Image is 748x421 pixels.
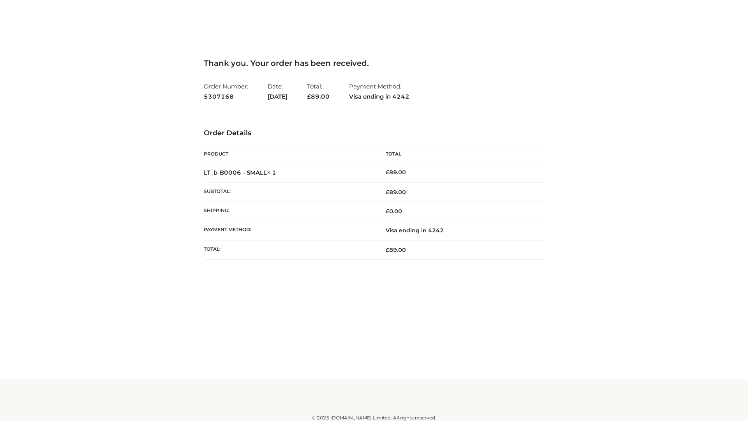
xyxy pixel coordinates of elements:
strong: [DATE] [268,92,288,102]
h3: Thank you. Your order has been received. [204,58,544,68]
td: Visa ending in 4242 [374,221,544,240]
h3: Order Details [204,129,544,138]
span: £ [386,208,389,215]
span: 89.00 [307,93,330,100]
th: Total [374,145,544,163]
span: £ [386,189,389,196]
span: 89.00 [386,246,406,253]
strong: Visa ending in 4242 [349,92,409,102]
th: Shipping: [204,202,374,221]
th: Total: [204,240,374,259]
strong: 5307168 [204,92,248,102]
th: Subtotal: [204,182,374,202]
span: £ [307,93,311,100]
th: Product [204,145,374,163]
span: £ [386,169,389,176]
li: Payment Method: [349,80,409,103]
li: Date: [268,80,288,103]
li: Total: [307,80,330,103]
strong: × 1 [267,169,276,176]
bdi: 89.00 [386,169,406,176]
span: £ [386,246,389,253]
span: 89.00 [386,189,406,196]
li: Order Number: [204,80,248,103]
th: Payment method: [204,221,374,240]
strong: LT_b-B0006 - SMALL [204,169,276,176]
bdi: 0.00 [386,208,402,215]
